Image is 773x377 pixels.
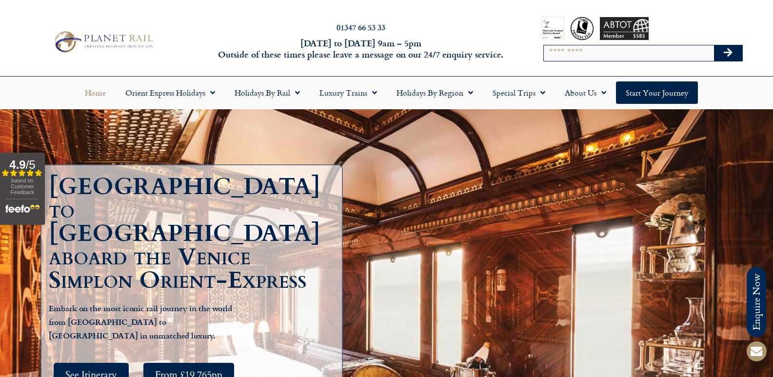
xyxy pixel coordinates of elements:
a: Home [75,81,116,104]
strong: Embark on the most iconic rail journey in the world from [GEOGRAPHIC_DATA] to [GEOGRAPHIC_DATA] i... [49,302,232,340]
a: Holidays by Region [387,81,483,104]
img: Planet Rail Train Holidays Logo [50,29,156,55]
a: Luxury Trains [310,81,387,104]
nav: Menu [5,81,768,104]
h6: [DATE] to [DATE] 9am – 5pm Outside of these times please leave a message on our 24/7 enquiry serv... [209,38,513,60]
a: About Us [555,81,616,104]
button: Search [714,45,742,61]
a: Special Trips [483,81,555,104]
a: Orient Express Holidays [116,81,225,104]
h1: [GEOGRAPHIC_DATA] to [GEOGRAPHIC_DATA] aboard the Venice Simplon Orient-Express [49,175,339,292]
a: Start your Journey [616,81,698,104]
a: 01347 66 53 33 [337,21,385,33]
a: Holidays by Rail [225,81,310,104]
